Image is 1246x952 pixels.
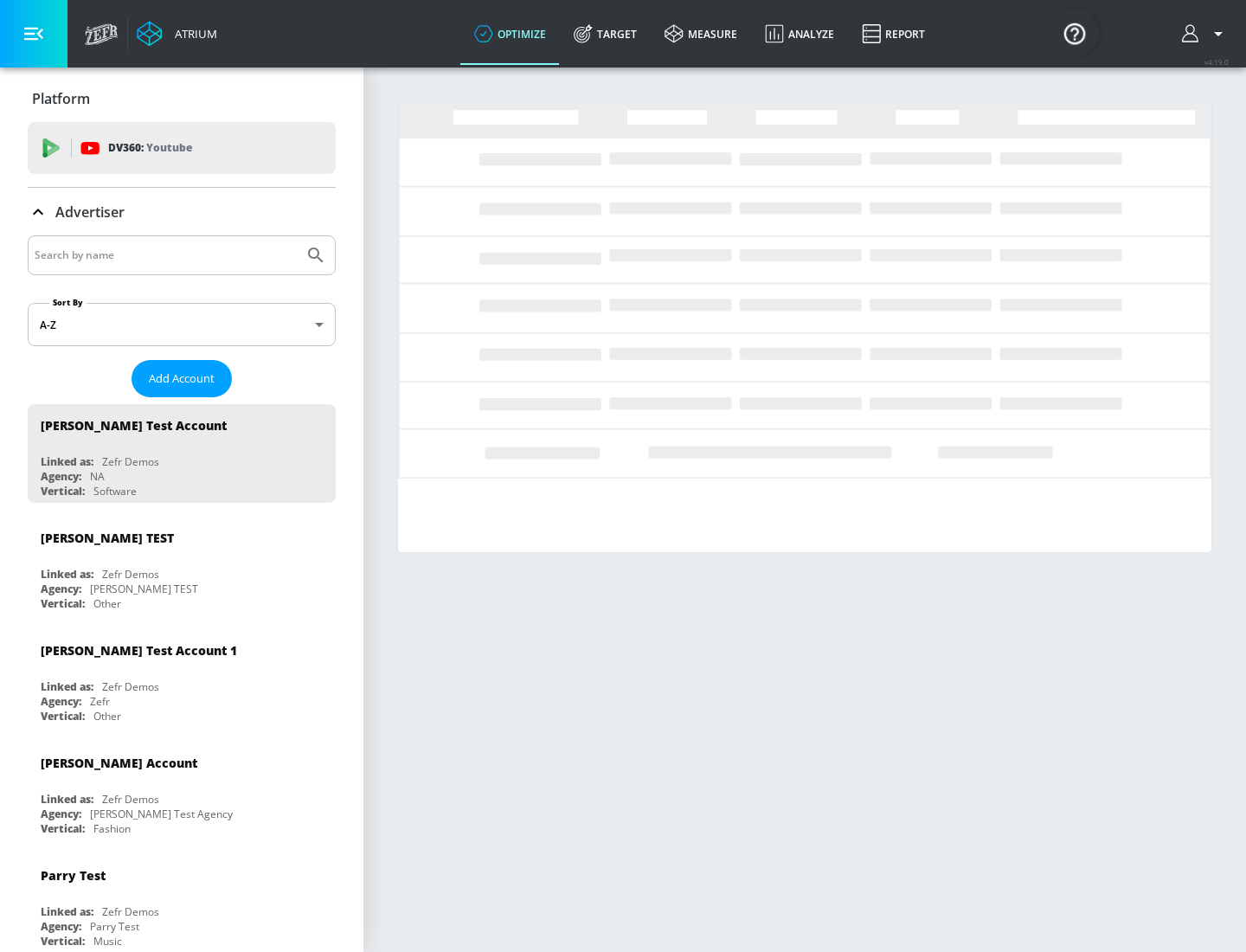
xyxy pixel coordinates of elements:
div: [PERSON_NAME] Test AccountLinked as:Zefr DemosAgency:NAVertical:Software [28,404,336,503]
div: Agency: [41,582,81,596]
div: Vertical: [41,934,85,949]
div: Parry Test [41,867,106,884]
div: [PERSON_NAME] TESTLinked as:Zefr DemosAgency:[PERSON_NAME] TESTVertical:Other [28,517,336,615]
div: Vertical: [41,821,85,836]
div: Platform [28,74,336,123]
a: measure [651,3,751,65]
p: Advertiser [55,203,125,222]
p: Platform [32,89,90,108]
div: Atrium [168,26,217,42]
div: Vertical: [41,596,85,611]
div: Fashion [93,821,131,836]
div: Linked as: [41,567,93,582]
div: Agency: [41,469,81,484]
div: [PERSON_NAME] Test Account 1Linked as:Zefr DemosAgency:ZefrVertical:Other [28,629,336,728]
div: Agency: [41,919,81,934]
div: Linked as: [41,904,93,919]
div: [PERSON_NAME] AccountLinked as:Zefr DemosAgency:[PERSON_NAME] Test AgencyVertical:Fashion [28,742,336,840]
span: v 4.19.0 [1204,57,1229,67]
div: A-Z [28,303,336,346]
div: Linked as: [41,454,93,469]
div: [PERSON_NAME] Test Account [41,417,227,434]
a: Report [848,3,939,65]
div: DV360: Youtube [28,122,336,174]
p: DV360: [108,138,192,158]
div: Parry Test [90,919,139,934]
div: Zefr Demos [102,454,159,469]
div: [PERSON_NAME] Test Agency [90,807,233,821]
p: Youtube [146,138,192,157]
span: Add Account [149,369,215,389]
div: Zefr Demos [102,904,159,919]
button: Add Account [132,360,232,397]
div: Zefr Demos [102,679,159,694]
div: Linked as: [41,792,93,807]
div: Agency: [41,694,81,709]
button: Open Resource Center [1050,9,1099,57]
div: Linked as: [41,679,93,694]
div: Advertiser [28,188,336,236]
a: Analyze [751,3,848,65]
div: Other [93,709,121,724]
div: [PERSON_NAME] Test Account 1 [41,642,237,659]
a: Atrium [137,21,217,47]
div: [PERSON_NAME] TEST [41,530,174,546]
div: [PERSON_NAME] TEST [90,582,198,596]
a: Target [560,3,651,65]
div: Other [93,596,121,611]
div: Music [93,934,122,949]
input: Search by name [35,244,297,267]
div: Software [93,484,137,499]
div: Zefr Demos [102,567,159,582]
div: Zefr [90,694,110,709]
label: Sort By [49,297,87,308]
div: Vertical: [41,709,85,724]
div: Zefr Demos [102,792,159,807]
div: Agency: [41,807,81,821]
a: optimize [460,3,560,65]
div: Vertical: [41,484,85,499]
div: NA [90,469,105,484]
div: [PERSON_NAME] Account [41,755,197,771]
